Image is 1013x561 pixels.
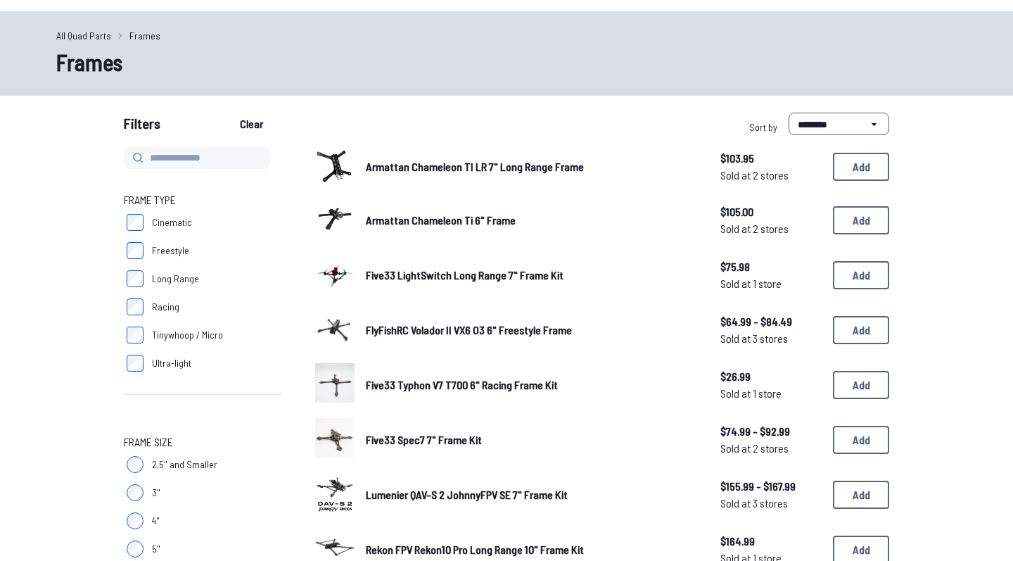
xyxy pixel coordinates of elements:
[366,212,698,229] a: Armattan Chameleon Ti 6" Frame
[127,298,144,315] input: Racing
[833,426,889,454] button: Add
[56,28,111,43] a: All Quad Parts
[720,150,822,167] span: $103.95
[152,514,160,528] span: 4"
[124,434,173,450] span: Frame Size
[366,541,698,558] a: Rekon FPV Rekon10 Pro Long Range 10" Frame Kit
[152,542,160,556] span: 5"
[833,371,889,399] button: Add
[720,495,822,512] span: Sold at 3 stores
[366,488,568,501] span: Lumenier QAV-S 2 JohnnyFPV SE 7" Frame Kit
[127,512,144,529] input: 4"
[720,330,822,347] span: Sold at 3 stores
[127,327,144,343] input: Tinywhoop / Micro
[129,28,160,43] a: Frames
[127,541,144,557] input: 5"
[366,158,698,175] a: Armattan Chameleon TI LR 7" Long Range Frame
[315,363,355,407] a: image
[315,473,355,512] img: image
[366,267,698,284] a: Five33 LightSwitch Long Range 7" Frame Kit
[124,191,176,208] span: Frame Type
[833,316,889,344] button: Add
[152,244,189,258] span: Freestyle
[366,160,584,173] span: Armattan Chameleon TI LR 7" Long Range Frame
[127,456,144,473] input: 2.5" and Smaller
[833,153,889,181] button: Add
[366,377,698,393] a: Five33 Typhon V7 T700 6" Racing Frame Kit
[152,272,199,286] span: Long Range
[720,275,822,292] span: Sold at 1 store
[315,146,355,187] a: image
[315,198,355,238] img: image
[720,258,822,275] span: $75.98
[127,214,144,231] input: Cinematic
[56,45,957,79] h1: Frames
[315,418,355,458] img: image
[152,328,223,342] span: Tinywhoop / Micro
[152,458,217,472] span: 2.5" and Smaller
[127,270,144,287] input: Long Range
[720,220,822,237] span: Sold at 2 stores
[789,113,889,135] select: Sort by
[366,378,558,391] span: Five33 Typhon V7 T700 6" Racing Frame Kit
[315,198,355,242] a: image
[152,300,179,314] span: Racing
[366,543,584,556] span: Rekon FPV Rekon10 Pro Long Range 10" Frame Kit
[366,431,698,448] a: Five33 Spec7 7" Frame Kit
[720,385,822,402] span: Sold at 1 store
[720,313,822,330] span: $64.99 - $84.49
[315,308,355,352] a: image
[720,478,822,495] span: $155.99 - $167.99
[315,253,355,297] a: image
[127,355,144,372] input: Ultra-light
[720,533,822,550] span: $164.99
[720,440,822,457] span: Sold at 2 stores
[127,242,144,259] input: Freestyle
[315,308,355,348] img: image
[749,121,777,133] span: Sort by
[366,486,698,503] a: Lumenier QAV-S 2 JohnnyFPV SE 7" Frame Kit
[366,268,563,282] span: Five33 LightSwitch Long Range 7" Frame Kit
[720,203,822,220] span: $105.00
[124,113,160,141] span: Filters
[315,149,355,183] img: image
[152,486,160,500] span: 3"
[366,433,482,446] span: Five33 Spec7 7" Frame Kit
[127,484,144,501] input: 3"
[152,356,191,370] span: Ultra-light
[366,213,516,227] span: Armattan Chameleon Ti 6" Frame
[366,322,698,339] a: FlyFishRC Volador II VX6 O3 6" Freestyle Frame
[315,473,355,517] a: image
[315,418,355,462] a: image
[152,215,192,229] span: Cinematic
[228,113,275,135] button: Clear
[315,363,355,403] img: image
[833,481,889,509] button: Add
[720,423,822,440] span: $74.99 - $92.99
[315,247,355,300] img: image
[833,261,889,289] button: Add
[720,167,822,184] span: Sold at 2 stores
[833,206,889,234] button: Add
[366,323,572,336] span: FlyFishRC Volador II VX6 O3 6" Freestyle Frame
[720,368,822,385] span: $26.99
